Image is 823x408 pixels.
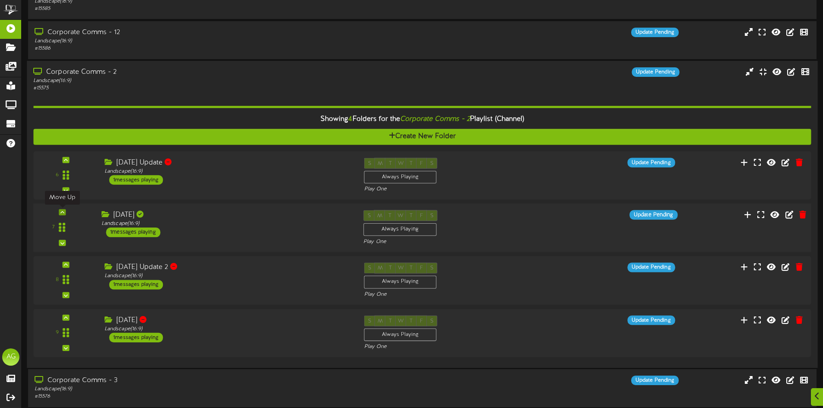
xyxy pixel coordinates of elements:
[364,185,546,193] div: Play One
[102,210,350,220] div: [DATE]
[627,263,675,272] div: Update Pending
[102,220,350,227] div: Landscape ( 16:9 )
[364,171,437,183] div: Always Playing
[627,315,675,325] div: Update Pending
[629,210,677,219] div: Update Pending
[56,171,59,178] div: 6
[2,348,19,366] div: AG
[400,115,470,123] i: Corporate Comms - 2
[348,115,352,123] span: 4
[35,386,350,393] div: Landscape ( 16:9 )
[109,332,162,342] div: 1 messages playing
[33,67,350,77] div: Corporate Comms - 2
[27,110,817,129] div: Showing Folders for the Playlist (Channel)
[363,238,547,245] div: Play One
[109,175,162,184] div: 1 messages playing
[106,228,160,237] div: 1 messages playing
[35,5,350,13] div: # 15585
[33,77,350,84] div: Landscape ( 16:9 )
[33,129,811,145] button: Create New Folder
[364,328,437,341] div: Always Playing
[105,158,351,168] div: [DATE] Update
[631,28,679,37] div: Update Pending
[56,276,59,284] div: 8
[105,272,351,280] div: Landscape ( 16:9 )
[363,223,436,236] div: Always Playing
[35,376,350,386] div: Corporate Comms - 3
[627,158,675,167] div: Update Pending
[109,280,162,289] div: 1 messages playing
[631,376,679,385] div: Update Pending
[35,393,350,400] div: # 15576
[105,263,351,272] div: [DATE] Update 2
[105,168,351,175] div: Landscape ( 16:9 )
[35,45,350,52] div: # 15586
[632,67,679,76] div: Update Pending
[33,85,350,92] div: # 15575
[364,343,546,350] div: Play One
[105,315,351,325] div: [DATE]
[35,38,350,45] div: Landscape ( 16:9 )
[364,275,437,288] div: Always Playing
[105,325,351,332] div: Landscape ( 16:9 )
[364,291,546,298] div: Play One
[56,329,59,336] div: 9
[35,28,350,38] div: Corporate Comms - 12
